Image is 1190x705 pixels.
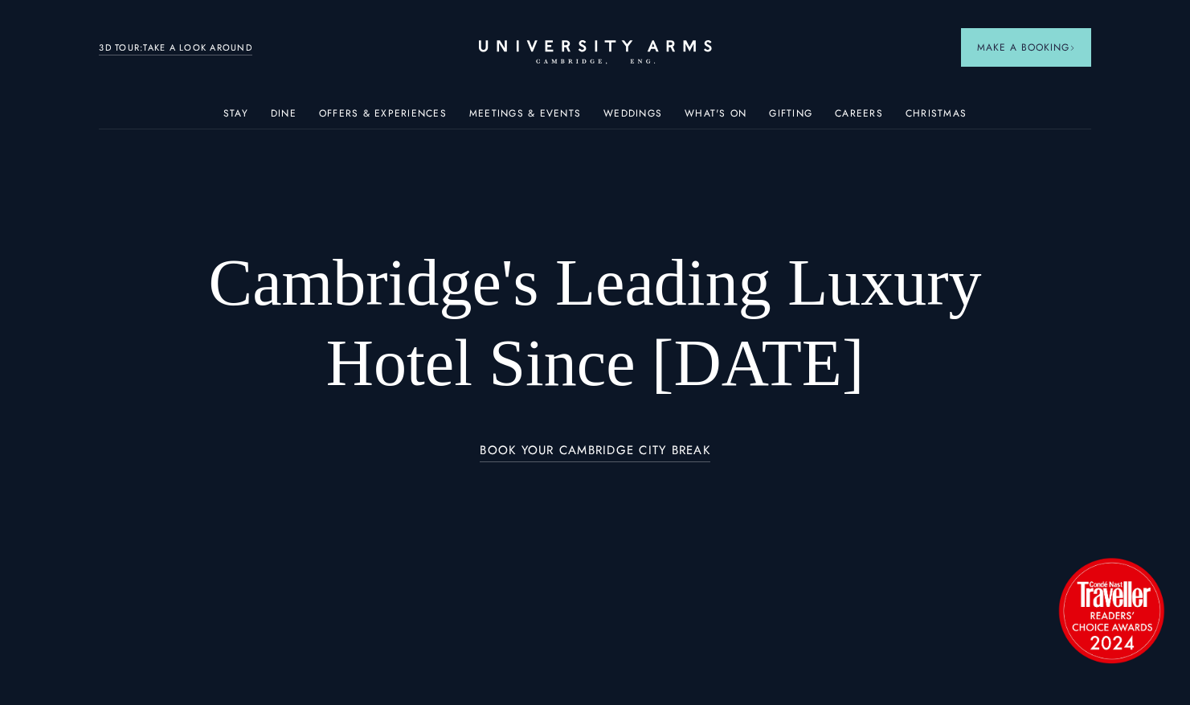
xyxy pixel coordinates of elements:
a: Gifting [769,108,812,129]
a: Christmas [906,108,967,129]
a: Stay [223,108,248,129]
a: Meetings & Events [469,108,581,129]
a: Dine [271,108,296,129]
a: BOOK YOUR CAMBRIDGE CITY BREAK [480,444,710,462]
button: Make a BookingArrow icon [961,28,1091,67]
img: image-2524eff8f0c5d55edbf694693304c4387916dea5-1501x1501-png [1051,550,1172,670]
a: What's On [685,108,746,129]
h1: Cambridge's Leading Luxury Hotel Since [DATE] [198,243,992,404]
img: Arrow icon [1069,45,1075,51]
a: 3D TOUR:TAKE A LOOK AROUND [99,41,252,55]
a: Careers [835,108,883,129]
span: Make a Booking [977,40,1075,55]
a: Offers & Experiences [319,108,447,129]
a: Home [479,40,712,65]
a: Weddings [603,108,662,129]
